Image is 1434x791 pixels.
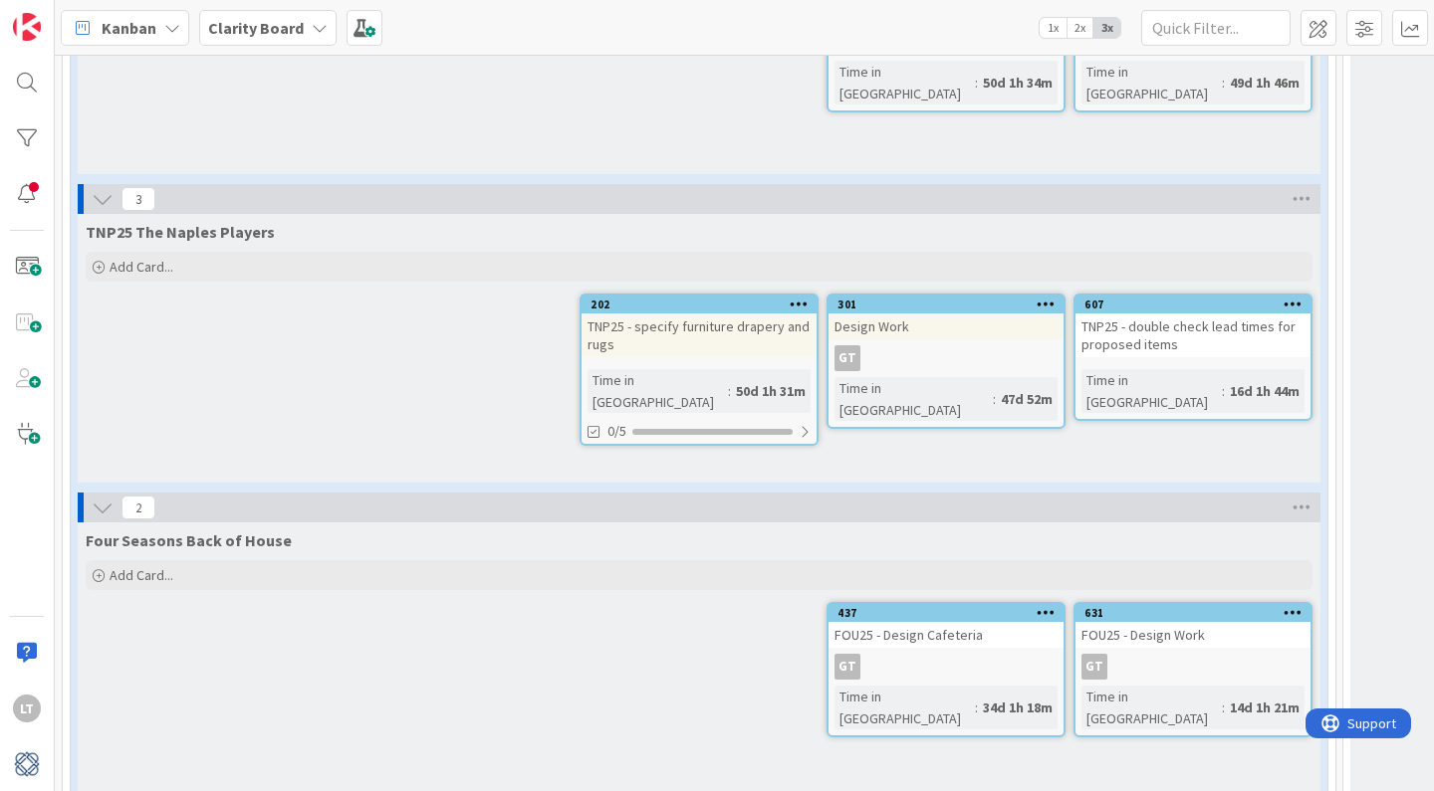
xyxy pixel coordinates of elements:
[1075,296,1311,313] div: 607
[582,296,817,357] div: 202TNP25 - specify furniture drapery and rugs
[121,495,155,519] span: 2
[829,313,1064,339] div: Design Work
[728,380,731,402] span: :
[835,61,975,104] div: Time in [GEOGRAPHIC_DATA]
[1075,654,1311,680] div: GT
[829,345,1064,371] div: GT
[993,388,996,410] span: :
[42,3,91,27] span: Support
[835,345,860,371] div: GT
[208,18,304,38] b: Clarity Board
[1222,696,1225,718] span: :
[607,421,626,442] span: 0/5
[837,297,1064,311] div: 301
[1081,369,1222,413] div: Time in [GEOGRAPHIC_DATA]
[837,606,1064,620] div: 437
[829,604,1064,648] div: 437FOU25 - Design Cafeteria
[1084,606,1311,620] div: 631
[86,222,275,242] span: TNP25 The Naples Players
[110,566,173,584] span: Add Card...
[829,622,1064,648] div: FOU25 - Design Cafeteria
[591,297,817,311] div: 202
[121,187,155,211] span: 3
[1141,10,1291,46] input: Quick Filter...
[835,686,975,729] div: Time in [GEOGRAPHIC_DATA]
[1075,604,1311,622] div: 631
[1225,380,1305,402] div: 16d 1h 44m
[829,654,1064,680] div: GT
[1222,72,1225,94] span: :
[1075,604,1311,648] div: 631FOU25 - Design Work
[1075,313,1311,357] div: TNP25 - double check lead times for proposed items
[1225,696,1305,718] div: 14d 1h 21m
[102,16,156,40] span: Kanban
[86,530,292,550] span: Four Seasons Back of House
[1084,297,1311,311] div: 607
[829,296,1064,313] div: 301
[975,696,978,718] span: :
[1222,380,1225,402] span: :
[1225,72,1305,94] div: 49d 1h 46m
[13,750,41,778] img: avatar
[1081,654,1107,680] div: GT
[978,72,1058,94] div: 50d 1h 34m
[13,694,41,722] div: LT
[731,380,811,402] div: 50d 1h 31m
[829,604,1064,622] div: 437
[582,313,817,357] div: TNP25 - specify furniture drapery and rugs
[1075,622,1311,648] div: FOU25 - Design Work
[1093,18,1120,38] span: 3x
[1067,18,1093,38] span: 2x
[996,388,1058,410] div: 47d 52m
[978,696,1058,718] div: 34d 1h 18m
[1075,296,1311,357] div: 607TNP25 - double check lead times for proposed items
[975,72,978,94] span: :
[1081,61,1222,104] div: Time in [GEOGRAPHIC_DATA]
[582,296,817,313] div: 202
[13,13,41,41] img: Visit kanbanzone.com
[1081,686,1222,729] div: Time in [GEOGRAPHIC_DATA]
[829,296,1064,339] div: 301Design Work
[835,377,993,421] div: Time in [GEOGRAPHIC_DATA]
[1040,18,1067,38] span: 1x
[110,258,173,276] span: Add Card...
[835,654,860,680] div: GT
[588,369,728,413] div: Time in [GEOGRAPHIC_DATA]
